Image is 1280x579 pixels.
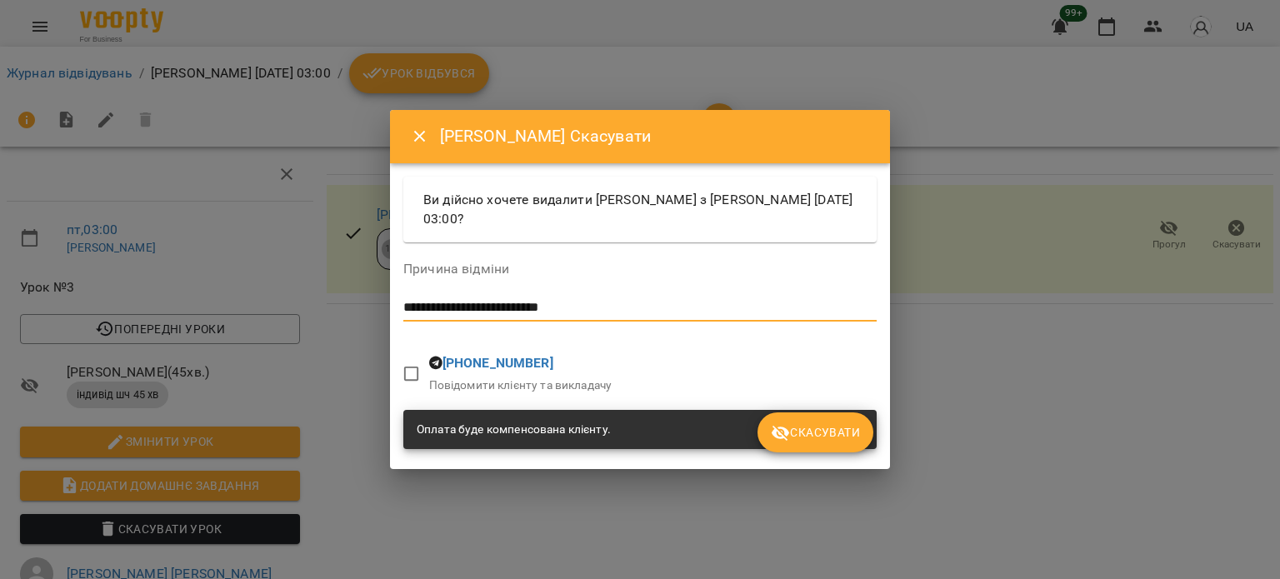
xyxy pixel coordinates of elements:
[403,262,877,276] label: Причина відміни
[757,412,873,452] button: Скасувати
[417,415,611,445] div: Оплата буде компенсована клієнту.
[400,117,440,157] button: Close
[442,355,553,371] a: [PHONE_NUMBER]
[440,123,870,149] h6: [PERSON_NAME] Скасувати
[429,377,612,394] p: Повідомити клієнту та викладачу
[403,177,877,242] div: Ви дійсно хочете видалити [PERSON_NAME] з [PERSON_NAME] [DATE] 03:00?
[771,422,860,442] span: Скасувати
